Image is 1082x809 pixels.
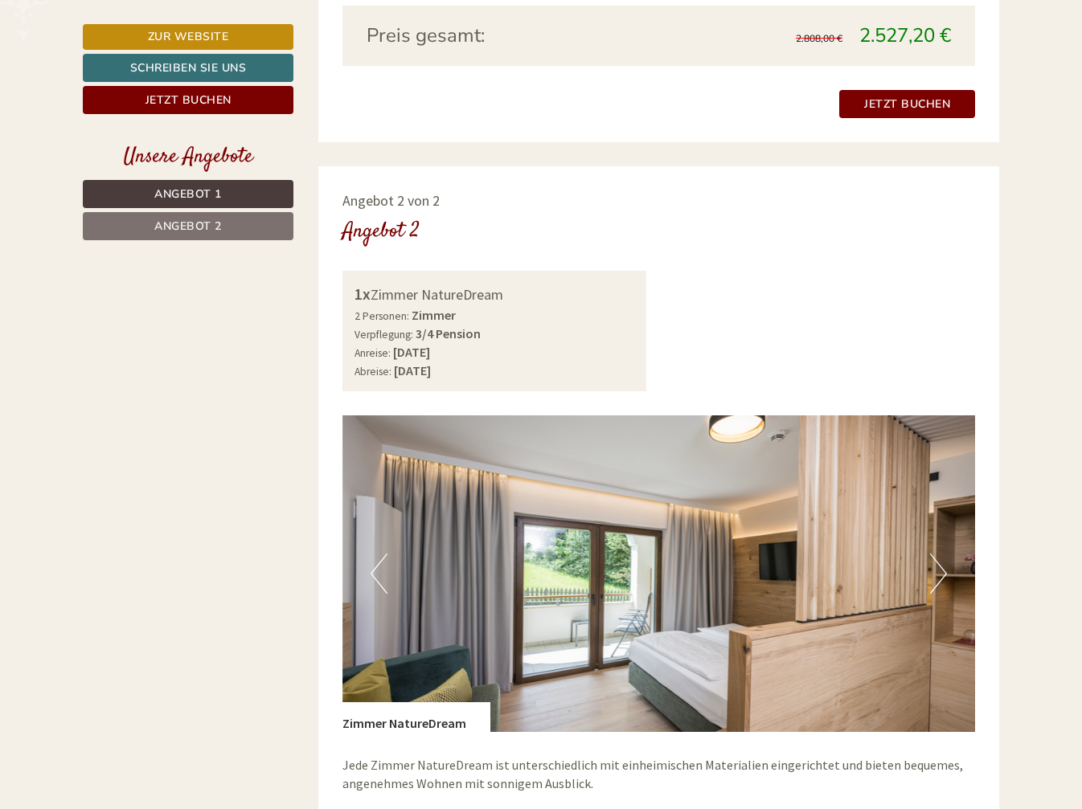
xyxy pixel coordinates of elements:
[288,12,346,39] div: [DATE]
[355,346,391,360] small: Anreise:
[342,217,420,247] div: Angebot 2
[796,32,842,45] span: 2.808,00 €
[412,307,456,323] b: Zimmer
[83,86,293,114] a: Jetzt buchen
[342,415,976,732] img: image
[859,22,951,48] span: 2.527,20 €
[393,344,430,360] b: [DATE]
[24,78,248,89] small: 08:23
[394,362,431,378] b: [DATE]
[342,702,490,733] div: Zimmer NatureDream
[83,24,293,50] a: Zur Website
[416,325,481,341] b: 3/4 Pension
[355,328,413,341] small: Verpflegung:
[83,54,293,82] a: Schreiben Sie uns
[355,309,409,323] small: 2 Personen:
[371,554,387,594] button: Previous
[537,423,633,451] button: Senden
[355,22,659,49] div: Preis gesamt:
[342,191,440,210] span: Angebot 2 von 2
[355,365,391,378] small: Abreise:
[154,186,222,202] span: Angebot 1
[24,47,248,59] div: [GEOGRAPHIC_DATA]
[154,219,222,234] span: Angebot 2
[12,43,256,92] div: Guten Tag, wie können wir Ihnen helfen?
[839,90,975,118] a: Jetzt buchen
[355,283,635,306] div: Zimmer NatureDream
[930,554,947,594] button: Next
[355,284,371,304] b: 1x
[83,142,293,172] div: Unsere Angebote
